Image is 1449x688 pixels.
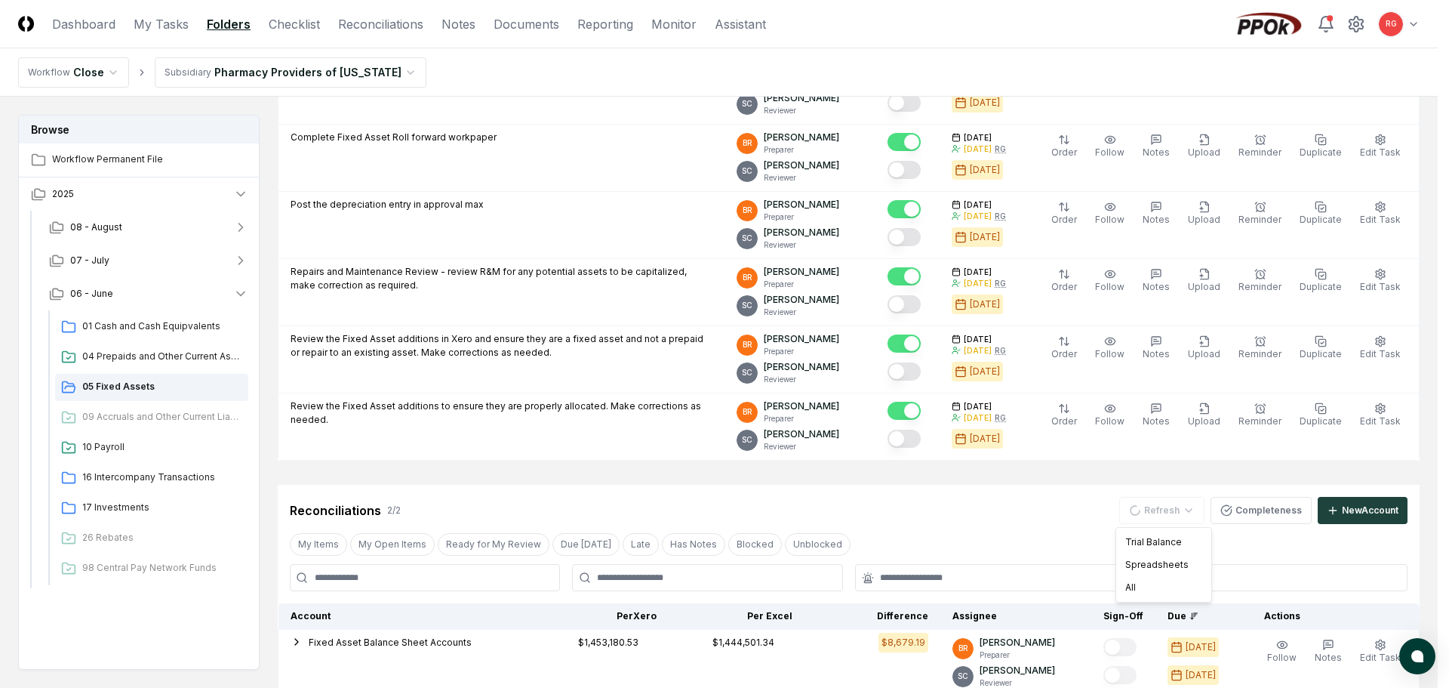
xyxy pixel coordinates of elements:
span: Follow [1095,147,1124,158]
div: Spreadsheets [1119,554,1208,576]
span: Order [1051,214,1077,225]
button: Mark complete [888,363,921,381]
p: Preparer [764,413,839,424]
span: BR [743,272,752,283]
button: Blocked [728,533,782,556]
p: [PERSON_NAME] [764,159,839,172]
a: Documents [494,15,559,33]
span: BR [743,137,752,149]
button: Mark complete [888,295,921,313]
span: SC [958,671,968,682]
button: Late [623,533,659,556]
span: Follow [1095,415,1124,427]
span: 01 Cash and Cash Equipvalents [82,319,242,333]
span: Upload [1188,214,1220,225]
span: Reminder [1238,281,1281,292]
p: Preparer [764,211,839,223]
span: BR [743,205,752,216]
button: atlas-launcher [1399,638,1435,674]
span: SC [742,98,752,110]
div: $1,444,501.34 [712,636,774,649]
button: Mark complete [888,94,921,112]
div: RG [995,345,1006,356]
span: Fixed Asset Balance Sheet Accounts [309,637,472,648]
span: Duplicate [1300,147,1342,158]
span: RG [1386,18,1397,29]
a: Reporting [577,15,633,33]
div: Actions [1252,609,1407,623]
span: Order [1051,415,1077,427]
span: Edit Task [1360,415,1401,427]
p: [PERSON_NAME] [764,293,839,307]
th: Per Excel [669,603,804,630]
span: 16 Intercompany Transactions [82,470,242,484]
div: [DATE] [970,432,1000,446]
h3: Browse [19,116,259,143]
p: Reviewer [764,172,839,184]
button: My Open Items [350,533,435,556]
div: RG [995,143,1006,155]
div: Trial Balance [1119,531,1208,554]
div: Account [291,609,521,623]
span: Workflow Permanent File [52,153,248,166]
p: Preparer [764,144,839,156]
div: [DATE] [964,211,992,222]
p: Preparer [764,346,839,357]
p: [PERSON_NAME] [980,664,1055,677]
span: Order [1051,281,1077,292]
a: Dashboard [52,15,115,33]
button: Mark complete [888,200,921,218]
div: Due [1168,609,1228,623]
button: Has Notes [662,533,725,556]
button: Mark complete [1103,666,1137,684]
span: Order [1051,147,1077,158]
span: [DATE] [964,267,992,278]
span: Notes [1143,281,1170,292]
span: 17 Investments [82,501,242,514]
span: Duplicate [1300,348,1342,359]
a: Notes [441,15,475,33]
span: BR [743,339,752,350]
span: Follow [1095,281,1124,292]
span: Edit Task [1360,281,1401,292]
p: [PERSON_NAME] [764,131,839,144]
button: Mark complete [888,228,921,246]
span: Duplicate [1300,415,1342,427]
p: Review the Fixed Asset additions in Xero and ensure they are a fixed asset and not a prepaid or r... [291,332,712,359]
span: 09 Accruals and Other Current Liabilities [82,410,242,424]
span: Notes [1143,415,1170,427]
span: Edit Task [1360,652,1401,663]
p: Repairs and Maintenance Review - review R&M for any potential assets to be capitalized, make corr... [291,265,712,292]
th: Difference [804,603,940,630]
img: PPOk logo [1232,12,1305,36]
nav: breadcrumb [18,57,426,88]
span: BR [743,406,752,418]
div: [DATE] [1186,668,1216,682]
span: Follow [1267,652,1297,663]
div: [DATE] [964,143,992,155]
div: All [1119,576,1208,599]
div: New Account [1342,504,1398,517]
span: 06 - June [70,287,113,301]
div: $1,453,180.53 [578,636,638,649]
span: BR [958,643,968,654]
span: Follow [1095,214,1124,225]
p: [PERSON_NAME] [764,91,839,105]
span: SC [742,233,752,244]
p: Reviewer [764,307,839,318]
span: 07 - July [70,254,109,267]
span: Upload [1188,147,1220,158]
span: 98 Central Pay Network Funds [82,561,242,575]
div: RG [995,412,1006,424]
span: Notes [1143,348,1170,359]
button: Unblocked [785,533,851,556]
span: Notes [1143,147,1170,158]
div: Refresh [1115,527,1212,603]
p: Post the depreciation entry in approval max [291,198,484,211]
div: [DATE] [970,163,1000,177]
span: 10 Payroll [82,440,242,454]
span: Reminder [1238,214,1281,225]
p: Reviewer [764,105,839,116]
button: Mark complete [888,161,921,179]
a: Folders [207,15,251,33]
